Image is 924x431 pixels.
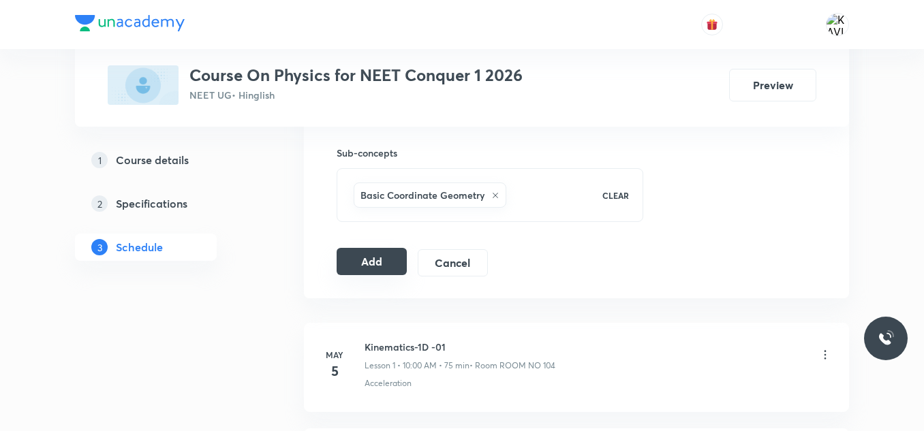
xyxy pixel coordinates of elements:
[321,361,348,381] h4: 5
[337,146,643,160] h6: Sub-concepts
[365,360,469,372] p: Lesson 1 • 10:00 AM • 75 min
[706,18,718,31] img: avatar
[75,15,185,35] a: Company Logo
[729,69,816,101] button: Preview
[602,189,629,202] p: CLEAR
[360,188,484,202] h6: Basic Coordinate Geometry
[189,65,523,85] h3: Course On Physics for NEET Conquer 1 2026
[116,239,163,255] h5: Schedule
[878,330,894,347] img: ttu
[91,152,108,168] p: 1
[116,195,187,212] h5: Specifications
[418,249,488,276] button: Cancel
[826,13,849,36] img: KAVITA YADAV
[108,65,179,105] img: 7D89619B-BEC6-4928-8D95-425A203B57C1_plus.png
[75,190,260,217] a: 2Specifications
[75,146,260,174] a: 1Course details
[75,15,185,31] img: Company Logo
[365,377,412,389] p: Acceleration
[189,88,523,102] p: NEET UG • Hinglish
[91,239,108,255] p: 3
[469,360,555,372] p: • Room ROOM NO 104
[321,349,348,361] h6: May
[116,152,189,168] h5: Course details
[337,248,407,275] button: Add
[701,14,723,35] button: avatar
[365,340,555,354] h6: Kinematics-1D -01
[91,195,108,212] p: 2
